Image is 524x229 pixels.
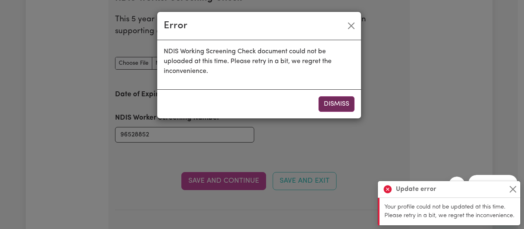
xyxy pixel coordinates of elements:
[5,6,50,12] span: Need any help?
[164,18,187,33] div: Error
[508,184,518,194] button: Close
[384,203,515,220] p: Your profile could not be updated at this time. Please retry in a bit, we regret the inconvenience.
[164,47,355,76] p: NDIS Working Screening Check document could not be uploaded at this time. Please retry in a bit, ...
[318,96,355,112] button: Dismiss
[396,184,436,194] strong: Update error
[468,175,517,193] iframe: Message from company
[449,177,465,193] iframe: Close message
[345,19,358,32] button: Close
